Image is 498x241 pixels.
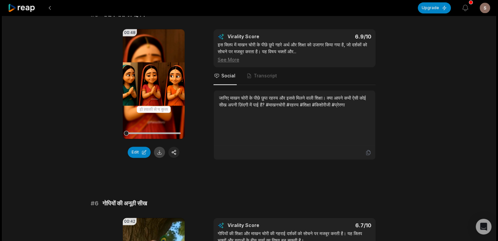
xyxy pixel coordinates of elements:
[218,41,371,63] div: इस क्लिप में माखन चोरी के पीछे छुपे गहरे अर्थ और शिक्षा को उजागर किया गया है, जो दर्शकों को सोचने...
[221,72,235,79] span: Social
[418,2,451,13] button: Upgrade
[213,67,376,85] nav: Tabs
[218,56,371,63] div: See More
[476,219,491,234] div: Open Intercom Messenger
[228,222,298,229] div: Virality Score
[123,29,185,139] video: Your browser does not support mp4 format.
[301,222,371,229] div: 6.7 /10
[91,199,99,208] span: # 6
[228,33,298,40] div: Virality Score
[254,72,277,79] span: Transcript
[102,199,147,208] span: गोपियों की अनूठी सीख
[219,94,370,108] div: जानिए माखन चोरी के पीछे छुपा रहस्य और इससे मिलने वाली शिक्षा। क्या आपने कभी ऐसी कोई सीख अपनी ज़िं...
[128,147,151,158] button: Edit
[301,33,371,40] div: 6.9 /10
